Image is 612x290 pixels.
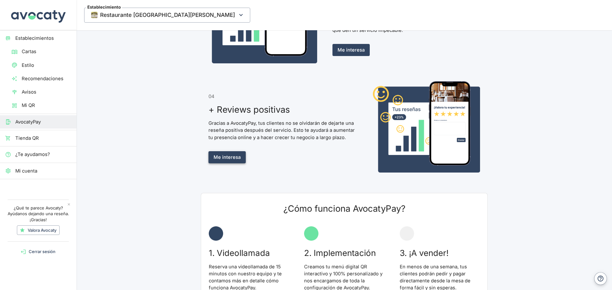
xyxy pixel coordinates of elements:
img: Circulo gris [400,226,414,241]
button: Ayuda y contacto [594,272,607,285]
p: Gracias a AvocatyPay, tus clientes no se olvidarán de dejarte una reseña positiva después del ser... [208,120,356,141]
span: Tienda QR [15,135,71,142]
h3: 3. ¡A vender! [400,248,480,258]
h3: 2. Implementación [304,248,384,258]
img: Circulo verde [209,226,223,241]
img: Thumbnail [91,12,98,18]
img: Captura de vista de escribir reseña [371,81,480,173]
span: Establecimiento [86,5,122,9]
button: Cerrar sesión [3,247,74,257]
span: Mi QR [22,102,71,109]
a: Valora Avocaty [17,225,60,235]
span: Establecimientos [15,35,71,42]
a: Me interesa [208,151,246,163]
span: Cartas [22,48,71,55]
span: ¿Te ayudamos? [15,151,71,158]
button: EstablecimientoThumbnailRestaurante [GEOGRAPHIC_DATA][PERSON_NAME] [84,8,250,22]
img: Circulo azul [304,226,318,241]
a: Me interesa [332,44,370,56]
span: Recomendaciones [22,75,71,82]
h3: + Reviews positivas [208,104,290,115]
span: Avisos [22,88,71,95]
span: Restaurante [GEOGRAPHIC_DATA][PERSON_NAME] [100,10,235,20]
h3: 1. Videollamada [209,248,289,258]
h2: ¿Cómo funciona AvocatyPay? [209,203,480,214]
p: ¿Qué te parece Avocaty? Ayúdanos dejando una reseña. ¡Gracias! [6,205,70,223]
span: Restaurante [GEOGRAPHIC_DATA][PERSON_NAME] [84,8,250,22]
span: 04 [208,90,215,103]
span: Estilo [22,62,71,69]
span: AvocatyPay [15,118,71,125]
span: Mi cuenta [15,167,71,174]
